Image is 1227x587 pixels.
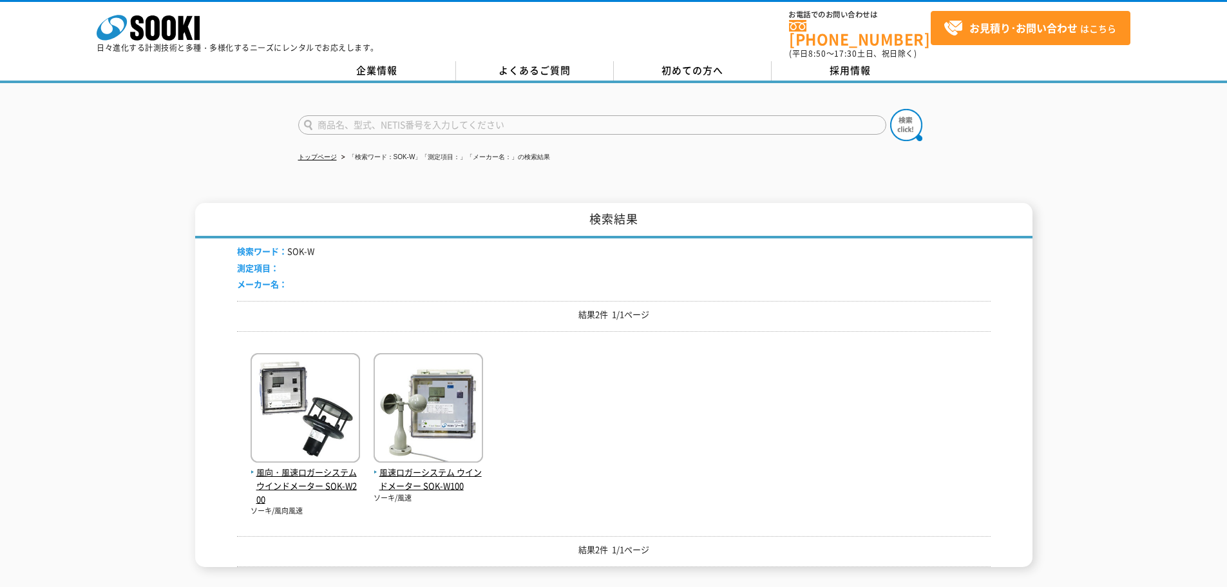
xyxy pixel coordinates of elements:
p: 結果2件 1/1ページ [237,308,991,322]
a: 風速ロガーシステム ウインドメーター SOK-W100 [374,452,483,492]
img: SOK-W200 [251,353,360,466]
p: ソーキ/風向風速 [251,506,360,517]
a: トップページ [298,153,337,160]
span: はこちら [944,19,1116,38]
span: 8:50 [808,48,826,59]
span: 風速ロガーシステム ウインドメーター SOK-W100 [374,466,483,493]
span: 17:30 [834,48,857,59]
span: (平日 ～ 土日、祝日除く) [789,48,917,59]
a: 採用情報 [772,61,929,81]
li: 「検索ワード：SOK-W」「測定項目：」「メーカー名：」の検索結果 [339,151,551,164]
span: メーカー名： [237,278,287,290]
img: btn_search.png [890,109,922,141]
span: 検索ワード： [237,245,287,257]
a: 風向・風速ロガーシステム ウインドメーター SOK-W200 [251,452,360,506]
p: ソーキ/風速 [374,493,483,504]
span: お電話でのお問い合わせは [789,11,931,19]
span: 風向・風速ロガーシステム ウインドメーター SOK-W200 [251,466,360,506]
p: 結果2件 1/1ページ [237,543,991,557]
li: SOK-W [237,245,314,258]
a: よくあるご質問 [456,61,614,81]
a: 初めての方へ [614,61,772,81]
p: 日々進化する計測技術と多種・多様化するニーズにレンタルでお応えします。 [97,44,379,52]
strong: お見積り･お問い合わせ [969,20,1078,35]
a: お見積り･お問い合わせはこちら [931,11,1130,45]
img: SOK-W100 [374,353,483,466]
input: 商品名、型式、NETIS番号を入力してください [298,115,886,135]
a: 企業情報 [298,61,456,81]
span: 測定項目： [237,262,279,274]
span: 初めての方へ [661,63,723,77]
a: [PHONE_NUMBER] [789,20,931,46]
h1: 検索結果 [195,203,1032,238]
